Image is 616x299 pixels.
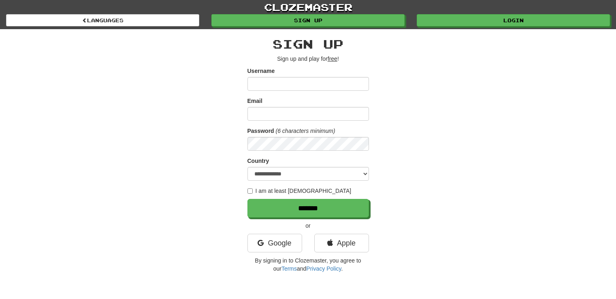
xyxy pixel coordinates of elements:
a: Terms [281,265,297,272]
label: Country [247,157,269,165]
label: Email [247,97,262,105]
em: (6 characters minimum) [276,128,335,134]
a: Sign up [211,14,405,26]
p: By signing in to Clozemaster, you agree to our and . [247,256,369,273]
label: I am at least [DEMOGRAPHIC_DATA] [247,187,352,195]
a: Login [417,14,610,26]
label: Password [247,127,274,135]
a: Google [247,234,302,252]
p: or [247,222,369,230]
p: Sign up and play for ! [247,55,369,63]
a: Languages [6,14,199,26]
u: free [328,56,337,62]
label: Username [247,67,275,75]
h2: Sign up [247,37,369,51]
a: Privacy Policy [306,265,341,272]
a: Apple [314,234,369,252]
input: I am at least [DEMOGRAPHIC_DATA] [247,188,253,194]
